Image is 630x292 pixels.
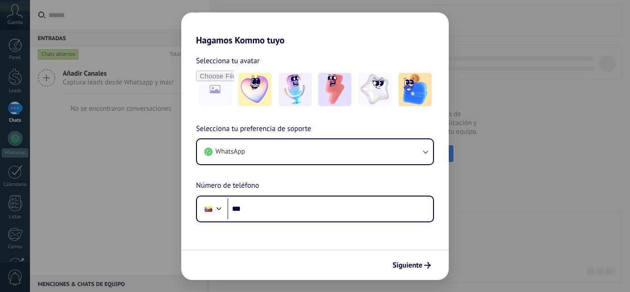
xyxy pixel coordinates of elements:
[215,147,245,156] span: WhatsApp
[388,257,435,273] button: Siguiente
[238,73,272,106] img: -1.jpeg
[196,180,259,192] span: Número de teléfono
[196,123,311,135] span: Selecciona tu preferencia de soporte
[196,55,260,67] span: Selecciona tu avatar
[392,262,422,268] span: Siguiente
[358,73,392,106] img: -4.jpeg
[398,73,432,106] img: -5.jpeg
[181,12,449,46] h2: Hagamos Kommo tuyo
[318,73,351,106] img: -3.jpeg
[200,199,217,219] div: Venezuela: + 58
[197,139,433,164] button: WhatsApp
[279,73,312,106] img: -2.jpeg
